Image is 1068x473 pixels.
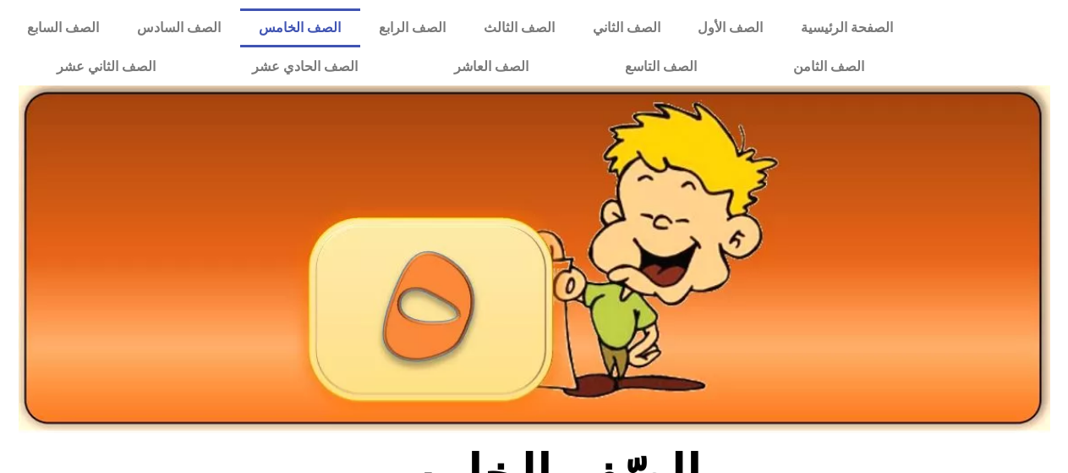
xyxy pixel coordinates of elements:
[464,8,573,47] a: الصف الثالث
[745,47,912,86] a: الصف الثامن
[118,8,240,47] a: الصف السادس
[204,47,406,86] a: الصف الحادي عشر
[406,47,577,86] a: الصف العاشر
[240,8,360,47] a: الصف الخامس
[573,8,679,47] a: الصف الثاني
[679,8,782,47] a: الصف الأول
[8,8,118,47] a: الصف السابع
[782,8,912,47] a: الصفحة الرئيسية
[577,47,745,86] a: الصف التاسع
[360,8,465,47] a: الصف الرابع
[8,47,204,86] a: الصف الثاني عشر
